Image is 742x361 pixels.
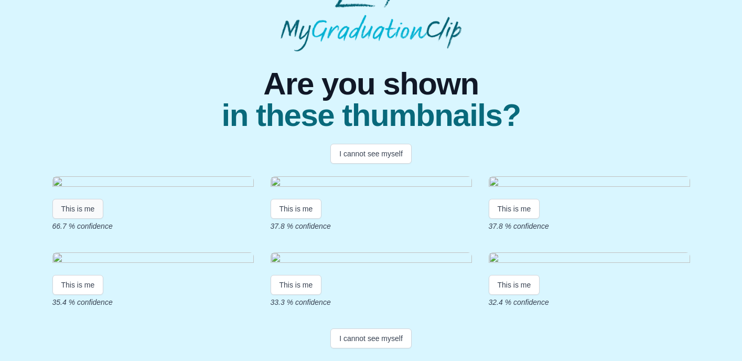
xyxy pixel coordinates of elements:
[271,252,472,267] img: 45e94b31d348691a2e381b48b04aecf4a3614ce4.gif
[271,275,322,295] button: This is me
[330,328,412,348] button: I cannot see myself
[489,221,690,231] p: 37.8 % confidence
[271,221,472,231] p: 37.8 % confidence
[221,68,520,100] span: Are you shown
[52,275,104,295] button: This is me
[489,176,690,190] img: b7f597e4231c862599b5a1311f44d68977cf96c6.gif
[489,252,690,267] img: 9d3fc4f03376800ac691ce0c6b64f21ddbe8fd2f.gif
[489,199,540,219] button: This is me
[221,100,520,131] span: in these thumbnails?
[52,252,254,267] img: 5e18b88496be2acb2133021257fe9160e459bbb5.gif
[52,297,254,307] p: 35.4 % confidence
[271,199,322,219] button: This is me
[52,221,254,231] p: 66.7 % confidence
[52,199,104,219] button: This is me
[330,144,412,164] button: I cannot see myself
[52,176,254,190] img: ff13ef000f08cfb95686fa3453a16038d788931c.gif
[271,176,472,190] img: fe4c1e144d121cd5a431db7e931db4e2fe684279.gif
[271,297,472,307] p: 33.3 % confidence
[489,297,690,307] p: 32.4 % confidence
[489,275,540,295] button: This is me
